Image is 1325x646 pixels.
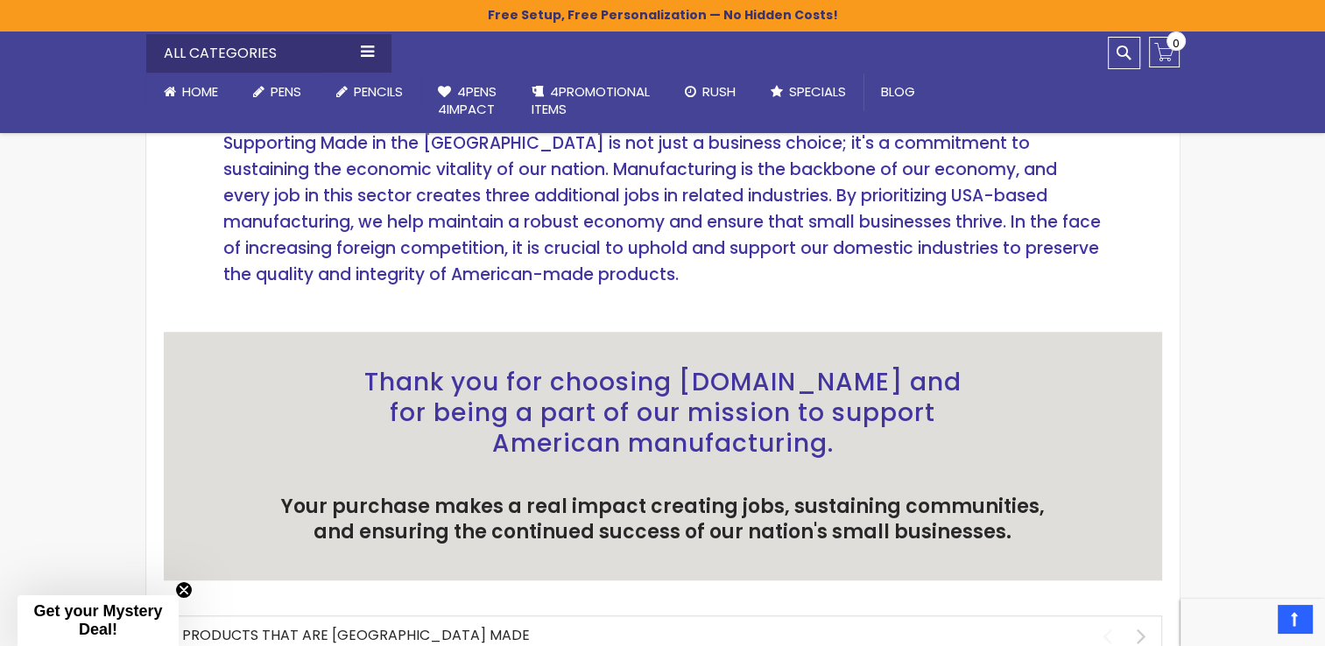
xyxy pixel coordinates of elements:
[223,130,1102,288] p: Supporting Made in the [GEOGRAPHIC_DATA] is not just a business choice; it's a commitment to sust...
[667,73,753,111] a: Rush
[33,602,162,638] span: Get your Mystery Deal!
[438,82,497,118] span: 4Pens 4impact
[18,595,179,646] div: Get your Mystery Deal!Close teaser
[863,73,933,111] a: Blog
[264,494,1062,545] p: Your purchase makes a real impact creating jobs, sustaining communities, and ensuring the continu...
[146,73,236,111] a: Home
[175,581,193,599] button: Close teaser
[146,34,391,73] div: All Categories
[182,82,218,101] span: Home
[1181,599,1325,646] iframe: Google Customer Reviews
[236,73,319,111] a: Pens
[702,82,736,101] span: Rush
[354,82,403,101] span: Pencils
[1149,37,1180,67] a: 0
[514,73,667,130] a: 4PROMOTIONALITEMS
[343,367,983,459] h2: Thank you for choosing [DOMAIN_NAME] and for being a part of our mission to support American manu...
[182,625,530,645] span: PRODUCTS THAT ARE [GEOGRAPHIC_DATA] MADE
[1173,35,1180,52] span: 0
[881,82,915,101] span: Blog
[420,73,514,130] a: 4Pens4impact
[532,82,650,118] span: 4PROMOTIONAL ITEMS
[789,82,846,101] span: Specials
[319,73,420,111] a: Pencils
[753,73,863,111] a: Specials
[271,82,301,101] span: Pens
